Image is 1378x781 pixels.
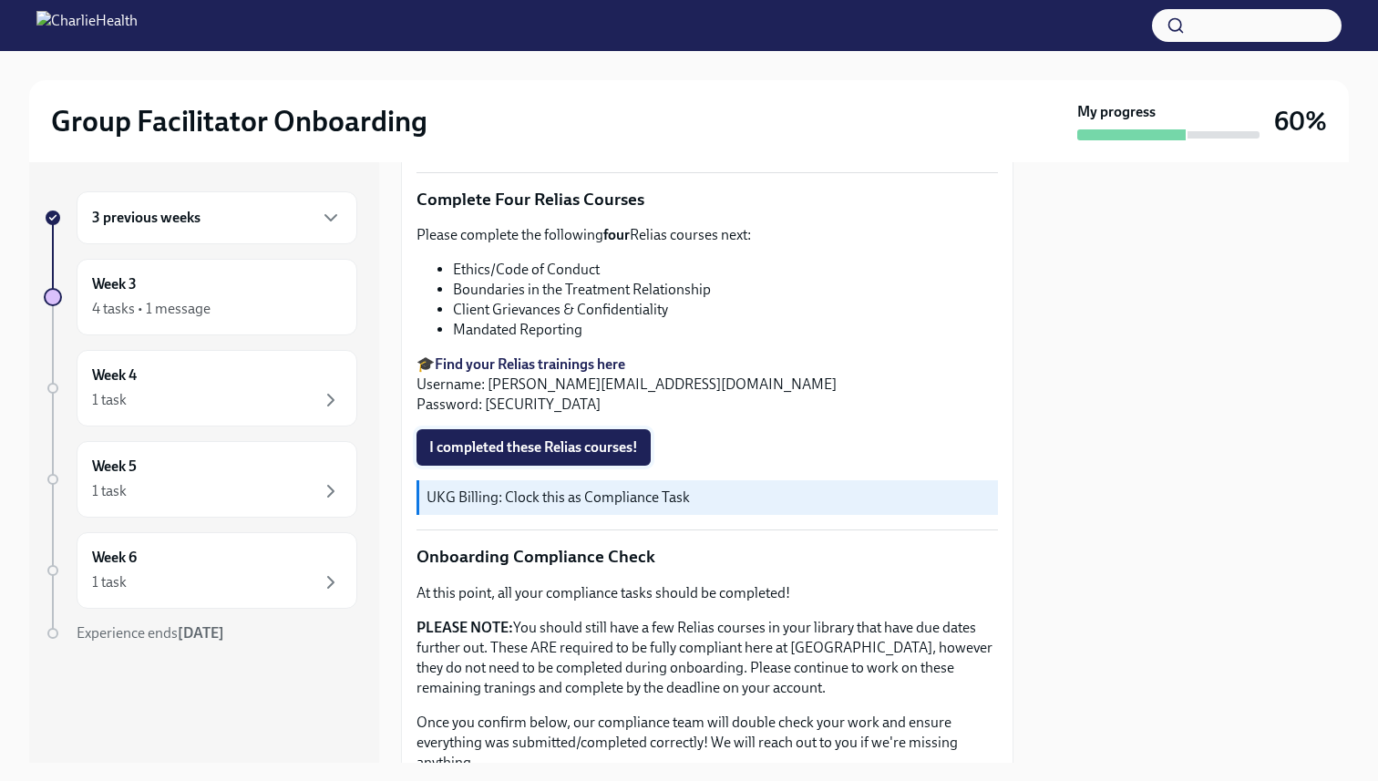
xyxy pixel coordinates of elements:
p: Please complete the following Relias courses next: [416,225,998,245]
li: Boundaries in the Treatment Relationship [453,280,998,300]
h6: Week 4 [92,365,137,385]
div: 1 task [92,481,127,501]
h6: 3 previous weeks [92,208,201,228]
div: 4 tasks • 1 message [92,299,211,319]
a: Week 51 task [44,441,357,518]
strong: My progress [1077,102,1156,122]
p: At this point, all your compliance tasks should be completed! [416,583,998,603]
p: UKG Billing: Clock this as Compliance Task [427,488,991,508]
p: Complete Four Relias Courses [416,188,998,211]
p: 🎓 Username: [PERSON_NAME][EMAIL_ADDRESS][DOMAIN_NAME] Password: [SECURITY_DATA] [416,355,998,415]
div: 3 previous weeks [77,191,357,244]
p: Onboarding Compliance Check [416,545,998,569]
div: 1 task [92,390,127,410]
strong: PLEASE NOTE: [416,619,513,636]
a: Week 61 task [44,532,357,609]
div: 1 task [92,572,127,592]
p: Once you confirm below, our compliance team will double check your work and ensure everything was... [416,713,998,773]
li: Client Grievances & Confidentiality [453,300,998,320]
a: Week 34 tasks • 1 message [44,259,357,335]
h6: Week 6 [92,548,137,568]
h2: Group Facilitator Onboarding [51,103,427,139]
span: Experience ends [77,624,224,642]
a: Week 41 task [44,350,357,426]
button: I completed these Relias courses! [416,429,651,466]
a: Find your Relias trainings here [435,355,625,373]
h6: Week 5 [92,457,137,477]
strong: four [603,226,630,243]
h6: Week 3 [92,274,137,294]
li: Ethics/Code of Conduct [453,260,998,280]
p: You should still have a few Relias courses in your library that have due dates further out. These... [416,618,998,698]
li: Mandated Reporting [453,320,998,340]
strong: [DATE] [178,624,224,642]
span: I completed these Relias courses! [429,438,638,457]
h3: 60% [1274,105,1327,138]
img: CharlieHealth [36,11,138,40]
